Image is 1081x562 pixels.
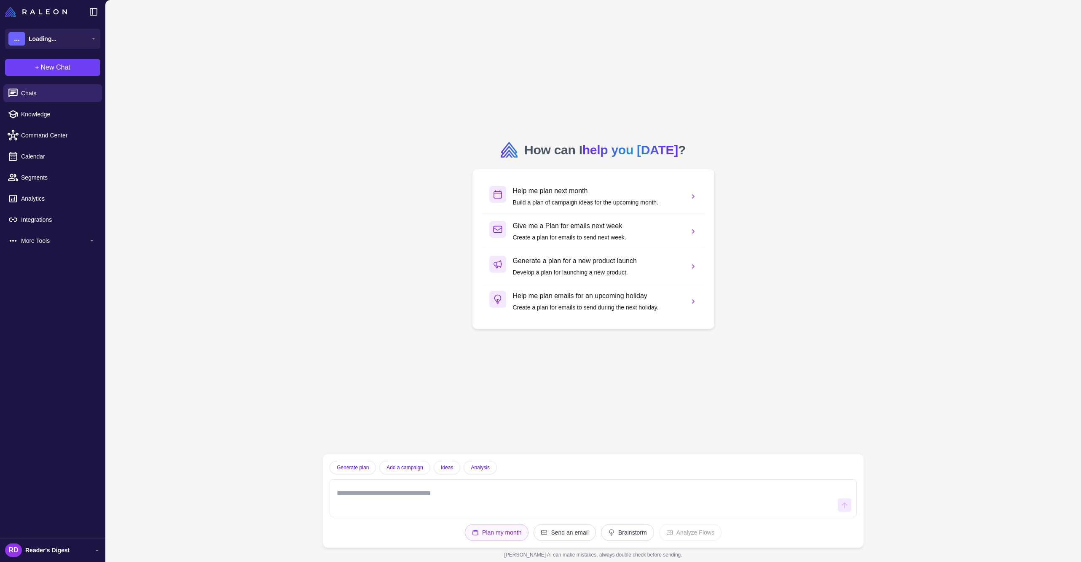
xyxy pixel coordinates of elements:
div: [PERSON_NAME] AI can make mistakes, always double check before sending. [323,548,864,562]
span: Segments [21,173,95,182]
img: Raleon Logo [5,7,67,17]
a: Command Center [3,126,102,144]
p: Develop a plan for launching a new product. [513,268,682,277]
button: Send an email [534,524,596,541]
p: Create a plan for emails to send next week. [513,233,682,242]
h3: Help me plan emails for an upcoming holiday [513,291,682,301]
span: Chats [21,89,95,98]
button: Brainstorm [601,524,654,541]
a: Chats [3,84,102,102]
button: +New Chat [5,59,100,76]
span: Calendar [21,152,95,161]
button: Analyze Flows [659,524,722,541]
p: Create a plan for emails to send during the next holiday. [513,303,682,312]
span: Analytics [21,194,95,203]
h3: Generate a plan for a new product launch [513,256,682,266]
a: Integrations [3,211,102,229]
div: ... [8,32,25,46]
h3: Give me a Plan for emails next week [513,221,682,231]
span: Add a campaign [386,464,423,471]
span: Ideas [441,464,453,471]
span: Knowledge [21,110,95,119]
span: Generate plan [337,464,369,471]
a: Calendar [3,148,102,165]
a: Knowledge [3,105,102,123]
span: Integrations [21,215,95,224]
button: ...Loading... [5,29,100,49]
span: More Tools [21,236,89,245]
p: Build a plan of campaign ideas for the upcoming month. [513,198,682,207]
h2: How can I ? [524,142,686,159]
div: RD [5,543,22,557]
button: Plan my month [465,524,528,541]
span: Reader's Digest [25,546,70,555]
h3: Help me plan next month [513,186,682,196]
a: Analytics [3,190,102,207]
span: Command Center [21,131,95,140]
span: Analysis [471,464,490,471]
span: New Chat [41,62,70,73]
span: + [35,62,39,73]
button: Generate plan [330,461,376,474]
span: Loading... [29,34,56,43]
button: Add a campaign [379,461,430,474]
button: Analysis [464,461,497,474]
button: Ideas [434,461,460,474]
a: Segments [3,169,102,186]
span: help you [DATE] [582,143,678,157]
